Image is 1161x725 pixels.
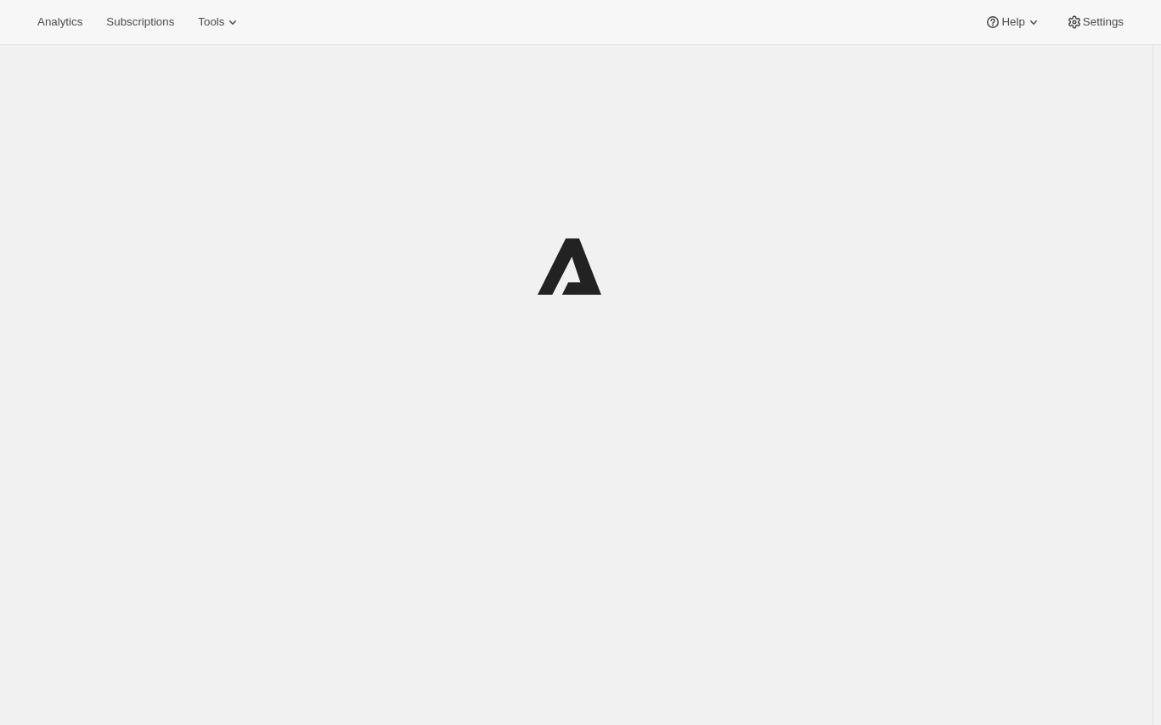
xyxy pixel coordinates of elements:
button: Subscriptions [96,10,184,34]
button: Help [974,10,1051,34]
span: Analytics [37,15,82,29]
button: Analytics [27,10,93,34]
button: Settings [1056,10,1134,34]
span: Subscriptions [106,15,174,29]
span: Help [1001,15,1024,29]
span: Tools [198,15,224,29]
span: Settings [1083,15,1124,29]
button: Tools [188,10,251,34]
